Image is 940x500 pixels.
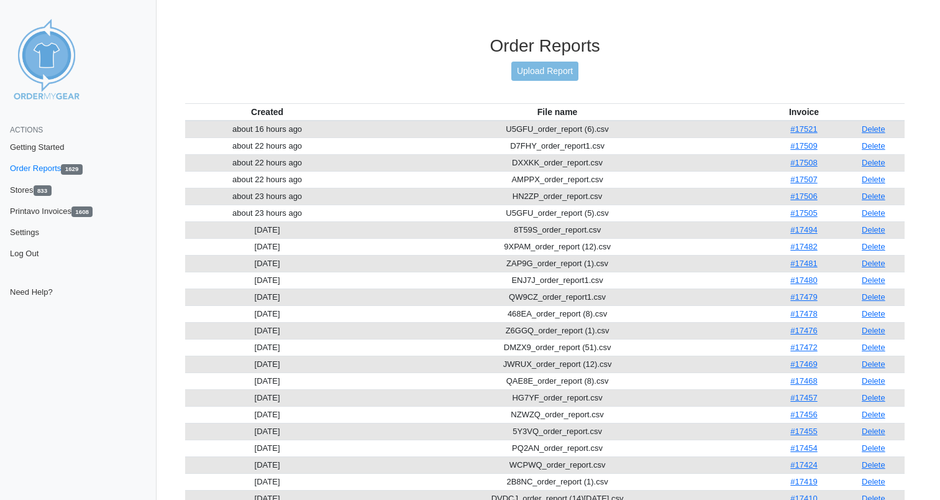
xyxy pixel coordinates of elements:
a: Delete [862,124,885,134]
td: about 22 hours ago [185,137,349,154]
td: DXXKK_order_report.csv [349,154,765,171]
a: Delete [862,460,885,470]
a: Delete [862,359,885,369]
a: Delete [862,192,885,201]
a: Delete [862,292,885,302]
span: 833 [34,185,52,196]
th: Invoice [765,103,842,121]
a: #17479 [790,292,817,302]
span: 1608 [71,206,93,217]
td: [DATE] [185,272,349,289]
td: [DATE] [185,238,349,255]
a: Delete [862,242,885,251]
a: Delete [862,208,885,218]
a: #17424 [790,460,817,470]
a: Delete [862,225,885,234]
a: #17454 [790,443,817,453]
a: Delete [862,158,885,167]
td: [DATE] [185,255,349,272]
td: WCPWQ_order_report.csv [349,456,765,473]
td: AMPPX_order_report.csv [349,171,765,188]
a: #17457 [790,393,817,402]
td: [DATE] [185,221,349,238]
a: #17507 [790,175,817,184]
td: U5GFU_order_report (6).csv [349,121,765,138]
span: Actions [10,126,43,134]
td: [DATE] [185,423,349,440]
td: JWRUX_order_report (12).csv [349,356,765,373]
a: #17472 [790,343,817,352]
td: [DATE] [185,389,349,406]
a: #17455 [790,427,817,436]
a: Delete [862,343,885,352]
td: about 22 hours ago [185,154,349,171]
td: about 23 hours ago [185,205,349,221]
td: [DATE] [185,289,349,305]
a: #17508 [790,158,817,167]
td: [DATE] [185,339,349,356]
a: #17482 [790,242,817,251]
a: Delete [862,175,885,184]
td: about 23 hours ago [185,188,349,205]
a: Delete [862,393,885,402]
td: PQ2AN_order_report.csv [349,440,765,456]
td: [DATE] [185,456,349,473]
a: #17478 [790,309,817,318]
a: Delete [862,376,885,386]
td: 2B8NC_order_report (1).csv [349,473,765,490]
a: #17521 [790,124,817,134]
a: #17469 [790,359,817,369]
a: #17509 [790,141,817,150]
th: Created [185,103,349,121]
td: [DATE] [185,440,349,456]
td: U5GFU_order_report (5).csv [349,205,765,221]
a: Delete [862,259,885,268]
td: HN2ZP_order_report.csv [349,188,765,205]
a: #17494 [790,225,817,234]
a: #17480 [790,275,817,285]
td: about 16 hours ago [185,121,349,138]
td: ZAP9G_order_report (1).csv [349,255,765,272]
th: File name [349,103,765,121]
td: QW9CZ_order_report1.csv [349,289,765,305]
td: Z6GGQ_order_report (1).csv [349,322,765,339]
a: #17476 [790,326,817,335]
a: #17456 [790,410,817,419]
span: 1629 [61,164,82,175]
a: #17505 [790,208,817,218]
td: [DATE] [185,373,349,389]
td: 9XPAM_order_report (12).csv [349,238,765,255]
a: #17468 [790,376,817,386]
td: 468EA_order_report (8).csv [349,305,765,322]
td: 5Y3VQ_order_report.csv [349,423,765,440]
a: Delete [862,477,885,486]
a: Upload Report [511,62,578,81]
a: Delete [862,410,885,419]
td: about 22 hours ago [185,171,349,188]
a: Delete [862,141,885,150]
a: Delete [862,275,885,285]
td: [DATE] [185,406,349,423]
h3: Order Reports [185,35,905,57]
td: NZWZQ_order_report.csv [349,406,765,423]
td: D7FHY_order_report1.csv [349,137,765,154]
td: HG7YF_order_report.csv [349,389,765,406]
td: [DATE] [185,473,349,490]
td: ENJ7J_order_report1.csv [349,272,765,289]
td: [DATE] [185,322,349,339]
a: Delete [862,326,885,335]
td: DMZX9_order_report (51).csv [349,339,765,356]
a: #17506 [790,192,817,201]
td: 8T59S_order_report.csv [349,221,765,238]
a: Delete [862,427,885,436]
a: Delete [862,309,885,318]
a: Delete [862,443,885,453]
td: [DATE] [185,305,349,322]
td: [DATE] [185,356,349,373]
a: #17419 [790,477,817,486]
a: #17481 [790,259,817,268]
td: QAE8E_order_report (8).csv [349,373,765,389]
